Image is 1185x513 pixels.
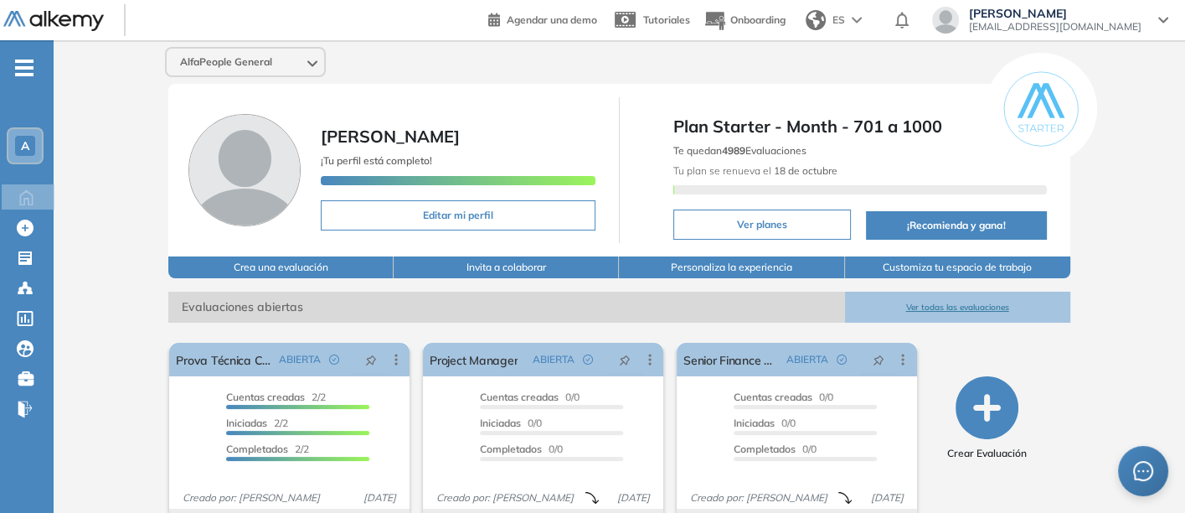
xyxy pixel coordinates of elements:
span: Completados [480,443,542,455]
span: 2/2 [226,391,326,403]
button: Ver todas las evaluaciones [845,292,1070,323]
button: Personaliza la experiencia [619,256,844,278]
button: pushpin [353,346,389,373]
span: AlfaPeople General [180,55,272,69]
a: Senior Finance Consultant Dynamics F&0 - LATAM [683,343,780,376]
span: [DATE] [864,490,910,505]
b: 4989 [722,144,745,157]
span: [PERSON_NAME] [969,7,1141,20]
a: Agendar una demo [488,8,597,28]
span: check-circle [583,355,593,365]
span: Plan Starter - Month - 701 a 1000 [673,114,1047,139]
span: ES [832,13,845,28]
span: 0/0 [734,417,796,429]
button: Editar mi perfil [321,200,595,231]
b: 18 de octubre [771,164,837,177]
span: Onboarding [730,13,786,26]
span: check-circle [837,355,847,365]
span: [DATE] [357,490,403,505]
button: Ver planes [673,210,851,240]
img: arrow [852,17,862,23]
span: Tu plan se renueva el [673,164,837,177]
span: Tutoriales [643,13,690,26]
span: Agendar una demo [507,13,597,26]
span: 0/0 [480,417,542,429]
span: Completados [734,443,796,455]
span: 0/0 [480,391,580,403]
span: 2/2 [226,443,309,455]
span: check-circle [329,355,339,365]
span: [EMAIL_ADDRESS][DOMAIN_NAME] [969,20,1141,34]
span: Te quedan Evaluaciones [673,144,806,157]
img: Logo [3,11,104,32]
a: Prova Técnica C# - Academia de Talentos [176,343,272,376]
span: Cuentas creadas [480,391,559,403]
span: 0/0 [734,391,833,403]
span: Creado por: [PERSON_NAME] [430,490,580,505]
button: pushpin [860,346,897,373]
span: [DATE] [611,490,657,505]
button: Customiza tu espacio de trabajo [845,256,1070,278]
button: pushpin [606,346,643,373]
button: ¡Recomienda y gana! [866,211,1047,240]
span: message [1133,461,1153,481]
img: world [806,10,826,30]
button: Onboarding [703,3,786,39]
span: ¡Tu perfil está completo! [321,154,432,167]
img: Foto de perfil [188,114,301,226]
span: Cuentas creadas [226,391,305,403]
span: Iniciadas [734,417,775,429]
span: 0/0 [734,443,817,455]
button: Crear Evaluación [947,376,1027,461]
span: A [21,139,29,153]
button: Invita a colaborar [394,256,619,278]
a: Project Manager [430,343,518,376]
span: Iniciadas [226,417,267,429]
span: Cuentas creadas [734,391,812,403]
button: Crea una evaluación [168,256,394,278]
span: ABIERTA [786,352,828,367]
span: pushpin [873,353,884,366]
span: 2/2 [226,417,288,429]
span: ABIERTA [533,352,574,367]
span: pushpin [365,353,377,366]
span: Creado por: [PERSON_NAME] [683,490,834,505]
span: Completados [226,443,288,455]
i: - [15,66,33,70]
span: Evaluaciones abiertas [168,292,844,323]
span: 0/0 [480,443,563,455]
span: ABIERTA [279,352,321,367]
span: Crear Evaluación [947,446,1027,461]
span: Iniciadas [480,417,521,429]
span: [PERSON_NAME] [321,126,460,147]
span: pushpin [619,353,631,366]
span: Creado por: [PERSON_NAME] [176,490,327,505]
